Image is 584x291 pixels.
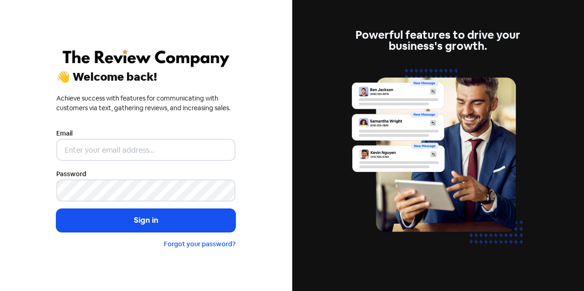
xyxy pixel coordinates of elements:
img: inbox [349,63,528,261]
div: 👋 Welcome back! [56,71,235,83]
input: Enter your email address... [56,139,235,161]
label: Password [56,169,86,179]
div: Achieve success with features for communicating with customers via text, gathering reviews, and i... [56,94,235,113]
button: Sign in [56,209,235,232]
a: Forgot your password? [164,240,235,248]
div: Powerful features to drive your business's growth. [349,30,528,52]
label: Email [56,129,72,138]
